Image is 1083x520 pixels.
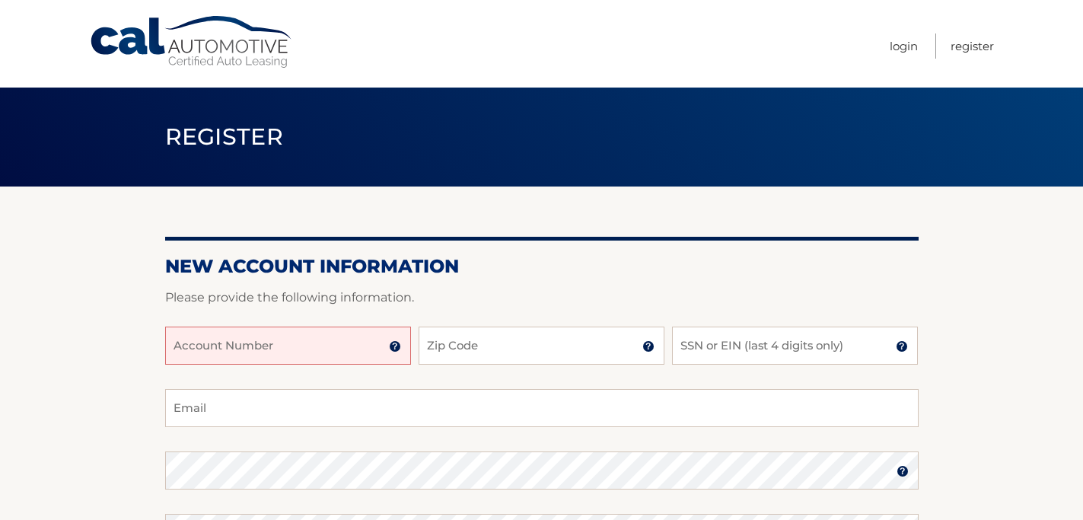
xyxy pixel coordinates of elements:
[389,340,401,353] img: tooltip.svg
[165,389,919,427] input: Email
[89,15,295,69] a: Cal Automotive
[165,287,919,308] p: Please provide the following information.
[419,327,664,365] input: Zip Code
[951,33,994,59] a: Register
[165,123,284,151] span: Register
[642,340,655,353] img: tooltip.svg
[165,255,919,278] h2: New Account Information
[890,33,918,59] a: Login
[896,340,908,353] img: tooltip.svg
[672,327,918,365] input: SSN or EIN (last 4 digits only)
[897,465,909,477] img: tooltip.svg
[165,327,411,365] input: Account Number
